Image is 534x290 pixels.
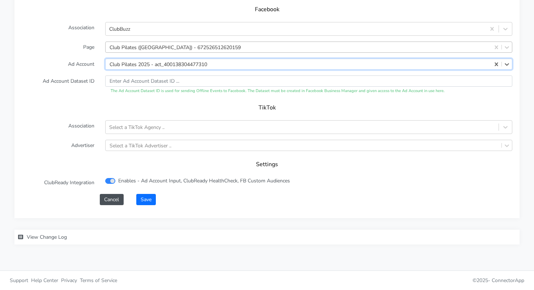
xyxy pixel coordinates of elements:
[29,161,505,168] h5: Settings
[109,124,165,131] div: Select a TikTok Agency ..
[16,75,100,94] label: Ad Account Dataset ID
[29,6,505,13] h5: Facebook
[110,142,171,149] div: Select a TikTok Advertiser ..
[27,234,67,241] span: View Change Log
[31,277,58,284] span: Help Center
[16,120,100,134] label: Association
[273,277,525,284] p: © 2025 -
[80,277,117,284] span: Terms of Service
[110,43,241,51] div: Club Pilates ([GEOGRAPHIC_DATA]) - 672526512620159
[29,104,505,111] h5: TikTok
[16,22,100,36] label: Association
[105,88,512,94] div: The Ad Account Dataset ID is used for sending Offline Events to Facebook. The Dataset must be cre...
[16,177,100,188] label: ClubReady Integration
[110,60,207,68] div: Club Pilates 2025 - act_400138304477310
[105,75,512,87] input: Enter Ad Account Dataset ID ...
[16,140,100,151] label: Advertiser
[16,59,100,70] label: Ad Account
[136,194,156,205] button: Save
[118,177,290,185] label: Enables - Ad Account Input, ClubReady HealthCheck, FB Custom Audiences
[492,277,524,284] span: ConnectorApp
[109,25,130,33] div: ClubBuzz
[10,277,28,284] span: Support
[61,277,77,284] span: Privacy
[16,42,100,53] label: Page
[100,194,123,205] button: Cancel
